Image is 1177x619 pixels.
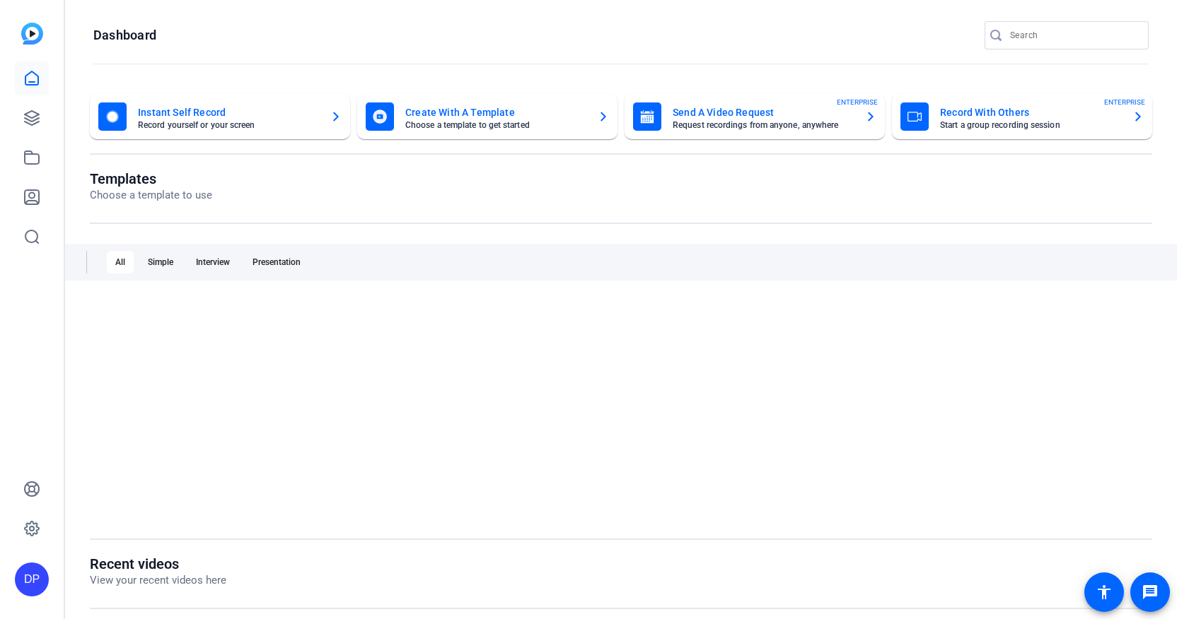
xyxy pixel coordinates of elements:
button: Record With OthersStart a group recording sessionENTERPRISE [892,94,1152,139]
h1: Templates [90,170,212,187]
mat-card-title: Record With Others [940,104,1121,121]
mat-card-title: Instant Self Record [138,104,319,121]
img: blue-gradient.svg [21,23,43,45]
mat-card-title: Send A Video Request [673,104,854,121]
span: ENTERPRISE [1104,97,1145,107]
span: ENTERPRISE [837,97,878,107]
mat-card-subtitle: Start a group recording session [940,121,1121,129]
div: All [107,251,134,273]
mat-card-subtitle: Record yourself or your screen [138,121,319,129]
button: Instant Self RecordRecord yourself or your screen [90,94,350,139]
mat-card-title: Create With A Template [405,104,586,121]
h1: Dashboard [93,27,156,44]
p: Choose a template to use [90,187,212,204]
p: View your recent videos here [90,572,226,589]
mat-icon: message [1142,584,1159,601]
mat-icon: accessibility [1096,584,1113,601]
div: Presentation [244,251,309,273]
button: Send A Video RequestRequest recordings from anyone, anywhereENTERPRISE [625,94,885,139]
div: DP [15,562,49,596]
div: Simple [139,251,182,273]
mat-card-subtitle: Choose a template to get started [405,121,586,129]
button: Create With A TemplateChoose a template to get started [357,94,618,139]
mat-card-subtitle: Request recordings from anyone, anywhere [673,121,854,129]
input: Search [1010,27,1137,44]
div: Interview [187,251,238,273]
h1: Recent videos [90,555,226,572]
